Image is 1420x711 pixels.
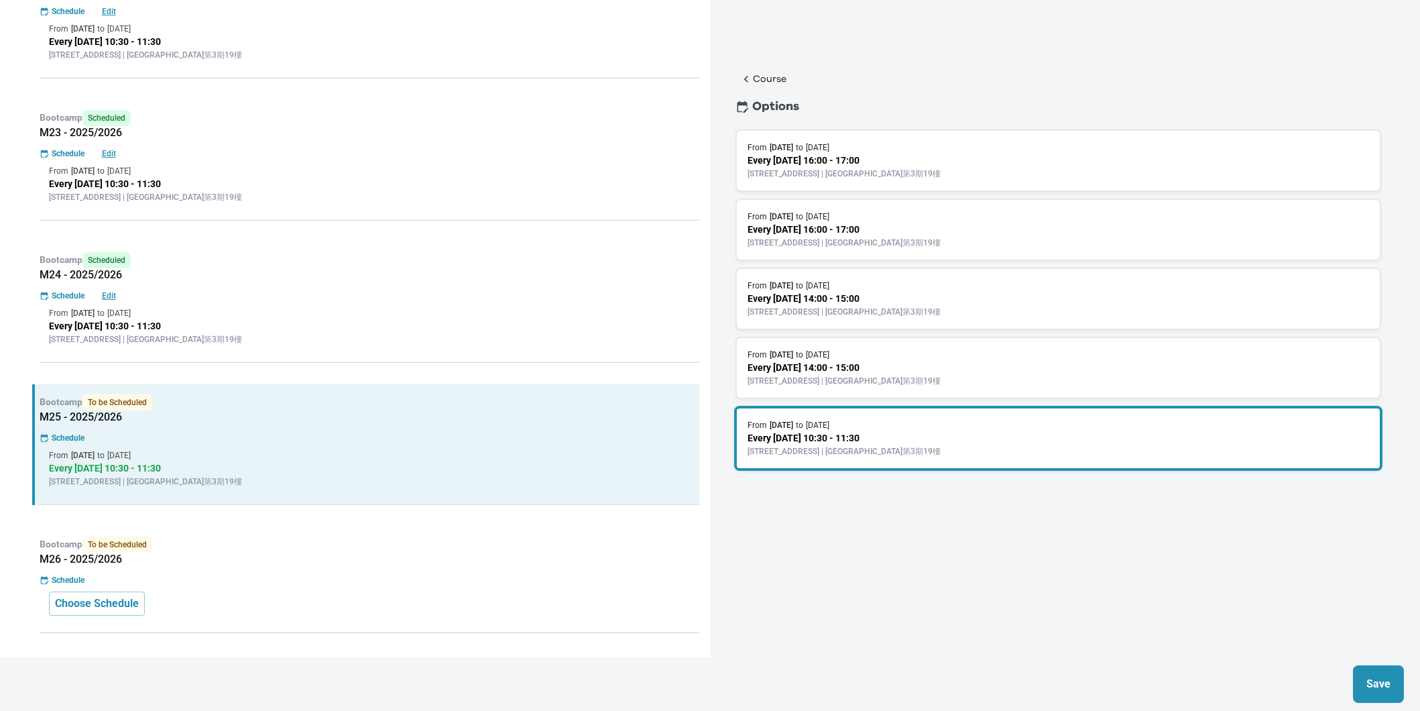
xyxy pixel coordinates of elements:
p: [DATE] [770,280,793,292]
p: to [796,280,803,292]
p: [DATE] [806,211,829,223]
p: to [97,449,105,461]
p: Every [DATE] 10:30 - 11:30 [49,177,690,191]
p: From [748,349,767,361]
p: Schedule [52,290,84,302]
p: to [97,307,105,319]
button: Save [1353,665,1404,703]
p: [DATE] [770,142,793,154]
p: Bootcamp [40,537,699,553]
p: to [97,165,105,177]
h5: M24 - 2025/2026 [40,268,699,282]
p: Every [DATE] 16:00 - 17:00 [748,223,1369,237]
span: To be Scheduled [82,394,152,411]
p: From [748,211,767,223]
p: From [748,280,767,292]
p: [DATE] [71,165,95,177]
p: [STREET_ADDRESS] | [GEOGRAPHIC_DATA]第3期19樓 [748,375,1369,387]
p: Bootcamp [40,252,699,268]
p: [STREET_ADDRESS] | [GEOGRAPHIC_DATA]第3期19樓 [748,237,1369,249]
p: to [796,349,803,361]
span: Scheduled [82,252,131,268]
p: [STREET_ADDRESS] | [GEOGRAPHIC_DATA]第3期19樓 [49,191,690,203]
p: [DATE] [107,165,131,177]
p: [STREET_ADDRESS] | [GEOGRAPHIC_DATA]第3期19樓 [748,306,1369,318]
p: Course [753,72,786,86]
p: [DATE] [770,349,793,361]
p: Schedule [52,574,84,586]
p: From [748,419,767,431]
p: Schedule [52,148,84,160]
p: Schedule [52,5,84,17]
p: Every [DATE] 10:30 - 11:30 [49,319,690,333]
span: Scheduled [82,110,131,126]
p: to [796,419,803,431]
p: Save [1366,676,1391,692]
p: [DATE] [770,211,793,223]
p: [STREET_ADDRESS] | [GEOGRAPHIC_DATA]第3期19樓 [49,49,690,61]
p: [DATE] [107,23,131,35]
p: [DATE] [806,280,829,292]
h5: M25 - 2025/2026 [40,411,699,424]
p: Every [DATE] 14:00 - 15:00 [748,361,1369,375]
p: Every [DATE] 10:30 - 11:30 [748,431,1369,445]
p: From [49,307,68,319]
p: [DATE] [107,307,131,319]
p: From [748,142,767,154]
p: [DATE] [71,307,95,319]
p: [STREET_ADDRESS] | [GEOGRAPHIC_DATA]第3期19樓 [49,476,690,488]
p: Bootcamp [40,394,699,411]
button: Edit [87,290,130,302]
p: [DATE] [71,449,95,461]
p: to [796,142,803,154]
button: Course [735,70,790,89]
button: Edit [87,148,130,160]
p: Every [DATE] 16:00 - 17:00 [748,154,1369,168]
p: [STREET_ADDRESS] | [GEOGRAPHIC_DATA]第3期19樓 [748,445,1369,457]
button: Choose Schedule [49,592,145,616]
p: Schedule [52,432,84,444]
p: Every [DATE] 10:30 - 11:30 [49,461,690,476]
p: From [49,449,68,461]
p: [DATE] [806,142,829,154]
p: [DATE] [770,419,793,431]
p: Options [752,97,799,116]
p: [DATE] [806,349,829,361]
p: From [49,23,68,35]
p: Choose Schedule [55,596,139,612]
p: [STREET_ADDRESS] | [GEOGRAPHIC_DATA]第3期19樓 [748,168,1369,180]
p: [DATE] [71,23,95,35]
p: From [49,165,68,177]
p: Bootcamp [40,110,699,126]
p: [DATE] [806,419,829,431]
h5: M23 - 2025/2026 [40,126,699,140]
p: [STREET_ADDRESS] | [GEOGRAPHIC_DATA]第3期19樓 [49,333,690,345]
button: Edit [87,5,130,17]
p: to [796,211,803,223]
p: to [97,23,105,35]
span: To be Scheduled [82,537,152,553]
p: Every [DATE] 14:00 - 15:00 [748,292,1369,306]
p: Every [DATE] 10:30 - 11:30 [49,35,690,49]
h5: M26 - 2025/2026 [40,553,699,566]
p: [DATE] [107,449,131,461]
